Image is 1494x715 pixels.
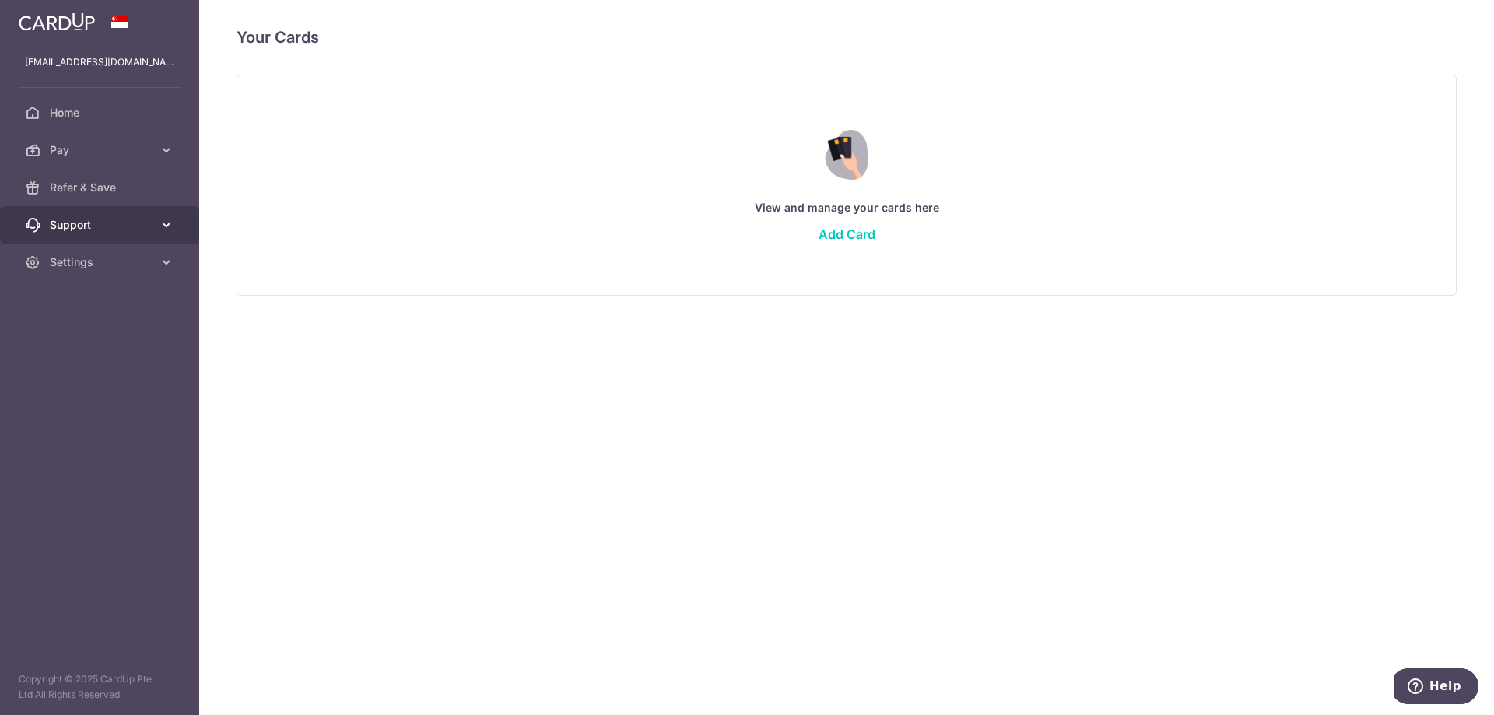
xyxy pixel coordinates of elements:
span: Refer & Save [50,180,153,195]
span: Pay [50,142,153,158]
span: Help [35,11,67,25]
span: Settings [50,254,153,270]
img: Credit Card [813,130,879,180]
iframe: Opens a widget where you can find more information [1394,668,1478,707]
img: CardUp [19,12,95,31]
a: Add Card [819,226,875,242]
p: [EMAIL_ADDRESS][DOMAIN_NAME] [25,54,174,70]
span: Support [50,217,153,233]
span: Home [50,105,153,121]
h4: Your Cards [237,25,319,50]
p: View and manage your cards here [268,198,1425,217]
